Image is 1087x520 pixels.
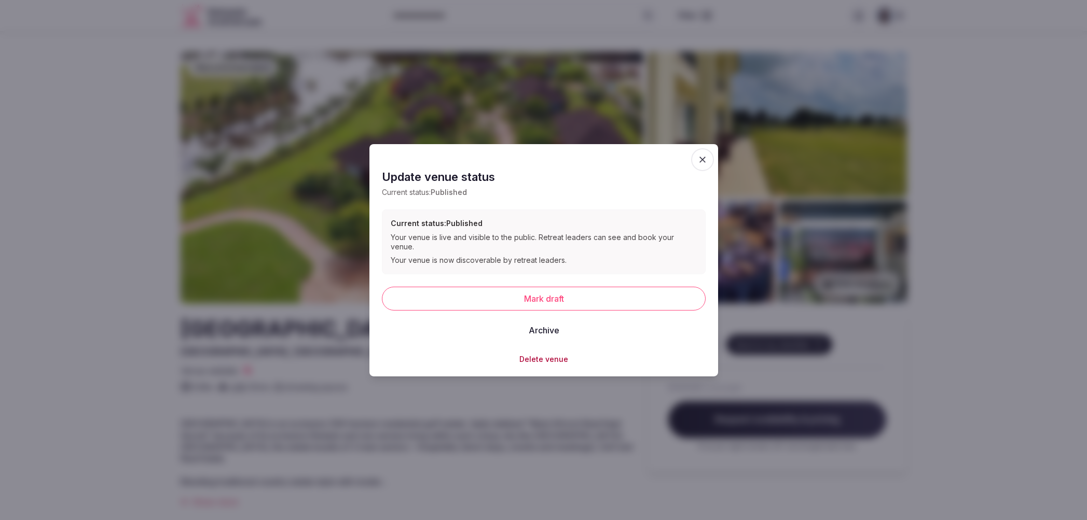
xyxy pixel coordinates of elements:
[391,232,697,251] div: Your venue is live and visible to the public. Retreat leaders can see and book your venue.
[391,256,697,265] div: Your venue is now discoverable by retreat leaders.
[520,318,567,341] button: Archive
[382,168,706,185] h2: Update venue status
[382,187,706,197] p: Current status:
[431,187,467,196] span: Published
[382,286,706,310] button: Mark draft
[519,354,568,364] button: Delete venue
[391,218,697,229] h3: Current status: Published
